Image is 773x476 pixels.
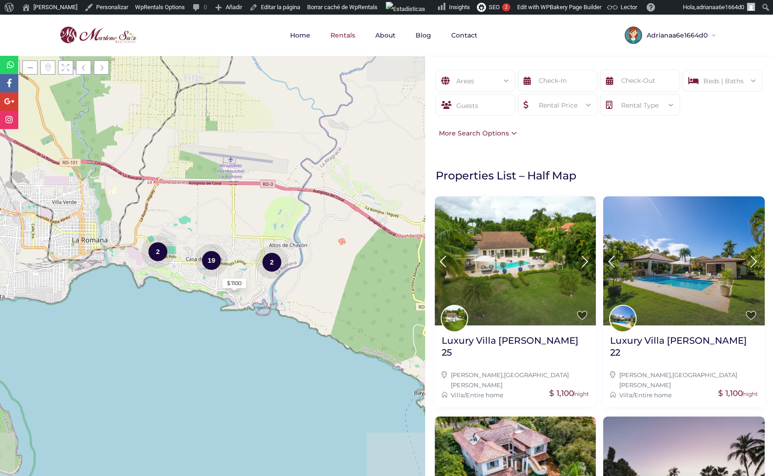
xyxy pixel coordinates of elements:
div: Rental Price [525,94,590,116]
a: Blog [406,15,440,56]
a: [GEOGRAPHIC_DATA][PERSON_NAME] [451,371,569,389]
h2: Luxury Villa [PERSON_NAME] 22 [610,335,758,358]
div: / [610,390,758,400]
div: Guests [435,94,515,116]
img: Visitas de 48 horas. Haz clic para ver más estadísticas del sitio. [386,2,425,16]
a: Contact [442,15,487,56]
div: 2 [502,3,510,11]
span: Adrianaa6e1664d0 [642,32,710,38]
div: , [442,370,589,390]
div: / [442,390,589,400]
div: 2 [141,234,174,269]
div: Areas [443,70,508,92]
div: $ 1100 [227,279,242,287]
a: Villa [619,391,632,399]
span: SEO [489,4,500,11]
a: Entire home [466,391,503,399]
input: Check-In [518,70,598,92]
h2: Luxury Villa [PERSON_NAME] 25 [442,335,589,358]
img: Luxury Villa Vivero 22 [603,196,765,325]
img: Luxury Villa Vivero 25 [435,196,596,325]
a: About [366,15,405,56]
div: , [610,370,758,390]
img: logo [57,24,139,46]
div: 19 [195,243,228,277]
a: [PERSON_NAME] [451,371,503,379]
div: More Search Options [434,128,517,138]
div: Rental Type [607,94,673,116]
div: Loading Maps [144,140,281,188]
a: Luxury Villa [PERSON_NAME] 25 [442,335,589,365]
h1: Properties List – Half Map [436,168,768,183]
a: [GEOGRAPHIC_DATA][PERSON_NAME] [619,371,737,389]
a: Entire home [634,391,672,399]
a: Rentals [321,15,364,56]
div: 2 [255,245,288,279]
a: Home [281,15,319,56]
a: Villa [451,391,464,399]
span: adrianaa6e1664d0 [696,4,744,11]
a: Luxury Villa [PERSON_NAME] 22 [610,335,758,365]
div: Beds | Baths [690,70,755,92]
input: Check-Out [600,70,680,92]
a: [PERSON_NAME] [619,371,671,379]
